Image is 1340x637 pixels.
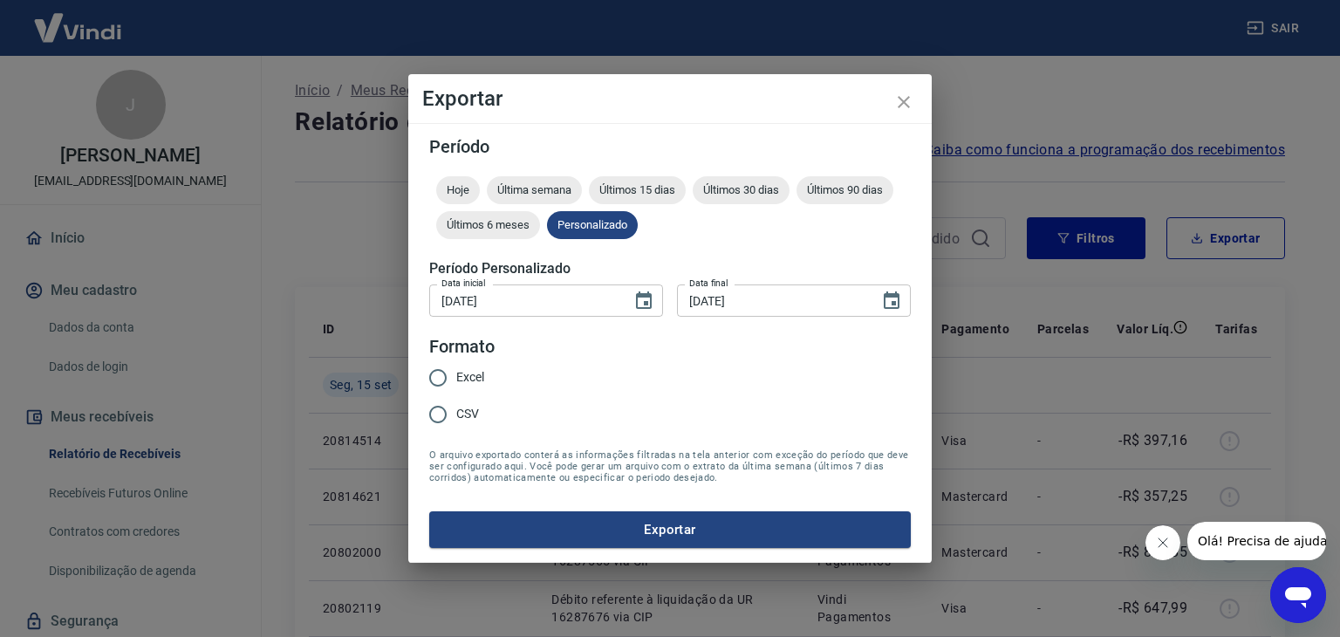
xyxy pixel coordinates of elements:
button: Choose date, selected date is 15 de set de 2025 [626,284,661,318]
div: Hoje [436,176,480,204]
h4: Exportar [422,88,918,109]
span: Últimos 90 dias [796,183,893,196]
div: Última semana [487,176,582,204]
iframe: Botão para abrir a janela de mensagens [1270,567,1326,623]
span: Últimos 15 dias [589,183,686,196]
div: Últimos 90 dias [796,176,893,204]
div: Últimos 30 dias [693,176,790,204]
span: Última semana [487,183,582,196]
iframe: Mensagem da empresa [1187,522,1326,560]
input: DD/MM/YYYY [677,284,867,317]
div: Personalizado [547,211,638,239]
legend: Formato [429,334,495,360]
button: Choose date, selected date is 15 de set de 2025 [874,284,909,318]
button: Exportar [429,511,911,548]
h5: Período [429,138,911,155]
span: Hoje [436,183,480,196]
iframe: Fechar mensagem [1145,525,1180,560]
span: Personalizado [547,218,638,231]
button: close [883,81,925,123]
div: Últimos 6 meses [436,211,540,239]
label: Data inicial [441,277,486,290]
label: Data final [689,277,728,290]
span: Últimos 6 meses [436,218,540,231]
span: Últimos 30 dias [693,183,790,196]
span: O arquivo exportado conterá as informações filtradas na tela anterior com exceção do período que ... [429,449,911,483]
span: Excel [456,368,484,387]
input: DD/MM/YYYY [429,284,619,317]
span: Olá! Precisa de ajuda? [10,12,147,26]
h5: Período Personalizado [429,260,911,277]
span: CSV [456,405,479,423]
div: Últimos 15 dias [589,176,686,204]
